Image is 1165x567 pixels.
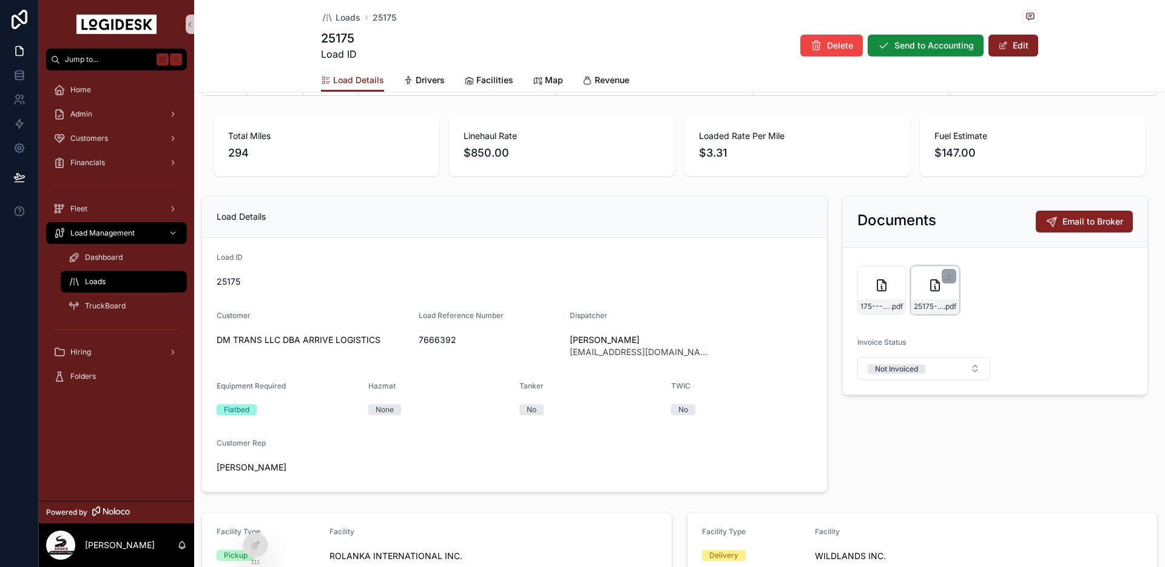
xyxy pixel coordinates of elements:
span: Loads [336,12,360,24]
span: Equipment Required [217,381,286,390]
div: No [678,404,688,415]
a: Admin [46,103,187,125]
a: ROLANKA INTERNATIONAL INC. [329,550,462,562]
a: Dashboard [61,246,187,268]
span: K [171,55,181,64]
a: Fleet [46,198,187,220]
span: Invoice Status [857,338,906,347]
a: 25175 [373,12,396,24]
span: Hiring [70,347,91,357]
span: Home [70,85,91,95]
span: Revenue [595,74,629,86]
span: Financials [70,158,105,168]
a: Loads [61,271,187,293]
button: Send to Accounting [868,35,984,56]
span: Load ID [321,47,357,61]
a: [PERSON_NAME][EMAIL_ADDRESS][DOMAIN_NAME] [570,334,712,358]
div: Delivery [709,550,738,561]
span: 294 [228,144,425,161]
h2: Documents [857,211,936,230]
span: Facilities [476,74,513,86]
span: Dashboard [85,253,123,262]
span: Tanker [519,381,544,390]
span: Hazmat [368,381,396,390]
span: TWIC [671,381,691,390]
button: Delete [800,35,863,56]
span: Folders [70,372,96,381]
a: Customers [46,127,187,149]
button: Edit [988,35,1038,56]
a: Hiring [46,341,187,363]
span: Fleet [70,204,87,214]
span: Powered by [46,508,87,517]
a: WILDLANDS INC. [815,550,886,562]
span: Email to Broker [1062,216,1123,228]
a: Facilities [464,69,513,93]
span: TruckBoard [85,301,126,311]
a: DM TRANS LLC DBA ARRIVE LOGISTICS [217,334,380,346]
span: $3.31 [699,144,896,161]
span: Customer Rep [217,438,266,447]
span: Admin [70,109,92,119]
span: Customer [217,311,251,320]
img: App logo [76,15,157,34]
a: Revenue [582,69,629,93]
a: Home [46,79,187,101]
a: Loads [321,12,360,24]
a: Drivers [404,69,445,93]
span: Load Details [217,211,266,222]
span: [EMAIL_ADDRESS][DOMAIN_NAME] [570,346,712,358]
div: scrollable content [39,70,194,403]
span: [PERSON_NAME] [570,334,712,346]
button: Email to Broker [1036,211,1133,233]
p: [PERSON_NAME] [85,539,155,551]
span: Load Reference Number [419,311,504,320]
span: Facility [329,527,354,536]
button: Jump to...K [46,49,187,70]
a: Map [533,69,563,93]
span: Facility [815,527,840,536]
span: Total Miles [228,130,425,142]
span: Facility Type [217,527,260,536]
span: Loaded Rate Per Mile [699,130,896,142]
div: Not Invoiced [875,364,918,374]
a: TruckBoard [61,295,187,317]
a: [PERSON_NAME] [217,461,286,474]
span: 7666392 [419,334,561,346]
a: Load Details [321,69,384,92]
div: Pickup [224,550,248,561]
div: Flatbed [224,404,249,415]
span: Load Details [333,74,384,86]
span: .pdf [944,302,956,311]
span: Dispatcher [570,311,607,320]
span: 25175-SONKS-Carrier-Invoice---ARRIVE-Load-7666392 [914,302,944,311]
div: No [527,404,536,415]
span: Load Management [70,228,135,238]
span: 175---10-1-to-10-2---ARRIVE---850.00 [860,302,890,311]
span: Loads [85,277,106,287]
span: 25175 [217,276,661,288]
span: Linehaul Rate [464,130,660,142]
span: Drivers [416,74,445,86]
span: Delete [827,39,853,52]
h1: 25175 [321,30,357,47]
span: $850.00 [464,144,660,161]
span: Facility Type [702,527,746,536]
span: Load ID [217,253,243,262]
span: Jump to... [65,55,152,64]
button: Select Button [857,357,990,380]
span: Fuel Estimate [934,130,1131,142]
a: Financials [46,152,187,174]
span: Send to Accounting [894,39,974,52]
span: $147.00 [934,144,1131,161]
a: Folders [46,365,187,387]
a: Load Management [46,222,187,244]
span: .pdf [890,302,903,311]
span: Map [545,74,563,86]
span: Customers [70,134,108,143]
